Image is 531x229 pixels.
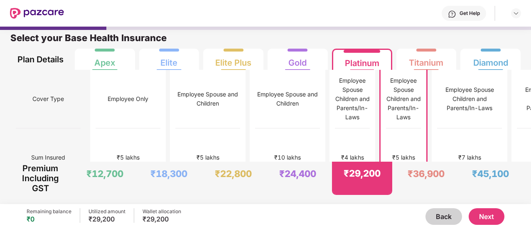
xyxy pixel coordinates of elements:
div: Elite Plus [215,51,251,68]
div: Remaining balance [27,208,71,215]
div: Titanium [409,51,443,68]
div: Apex [94,51,115,68]
div: ₹29,200 [88,215,125,223]
div: Employee Spouse Children and Parents/In-Laws [335,76,370,122]
button: Next [469,208,504,225]
button: Back [425,208,462,225]
div: Employee Spouse Children and Parents/In-Laws [437,85,502,113]
div: Get Help [460,10,480,17]
div: Platinum [345,52,379,68]
div: ₹0 [27,215,71,223]
div: Employee Spouse Children and Parents/In-Laws [386,76,421,122]
span: Cover Type [32,91,64,107]
div: Elite [160,51,177,68]
div: ₹45,100 [472,168,509,180]
span: Sum Insured [31,150,65,165]
div: ₹12,700 [86,168,123,180]
div: ₹7 lakhs [458,153,481,162]
div: Employee Spouse and Children [255,90,320,108]
img: New Pazcare Logo [10,8,64,19]
div: ₹29,200 [344,167,381,179]
div: ₹29,200 [143,215,181,223]
img: svg+xml;base64,PHN2ZyBpZD0iRHJvcGRvd24tMzJ4MzIiIHhtbG5zPSJodHRwOi8vd3d3LnczLm9yZy8yMDAwL3N2ZyIgd2... [513,10,519,17]
div: Premium Including GST [16,162,65,195]
div: ₹5 lakhs [197,153,219,162]
div: Employee Only [108,94,148,103]
div: Utilized amount [88,208,125,215]
div: Select your Base Health Insurance [10,32,521,49]
div: Gold [288,51,307,68]
img: svg+xml;base64,PHN2ZyBpZD0iSGVscC0zMngzMiIgeG1sbnM9Imh0dHA6Ly93d3cudzMub3JnLzIwMDAvc3ZnIiB3aWR0aD... [448,10,456,18]
div: Wallet allocation [143,208,181,215]
div: ₹24,400 [279,168,316,180]
div: ₹10 lakhs [274,153,301,162]
div: Plan Details [16,49,65,70]
div: ₹18,300 [150,168,187,180]
div: ₹4 lakhs [341,153,364,162]
div: Employee Spouse and Children [175,90,240,108]
div: ₹22,800 [215,168,252,180]
div: ₹36,900 [408,168,445,180]
div: Diamond [473,51,508,68]
div: ₹5 lakhs [117,153,140,162]
div: ₹5 lakhs [392,153,415,162]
